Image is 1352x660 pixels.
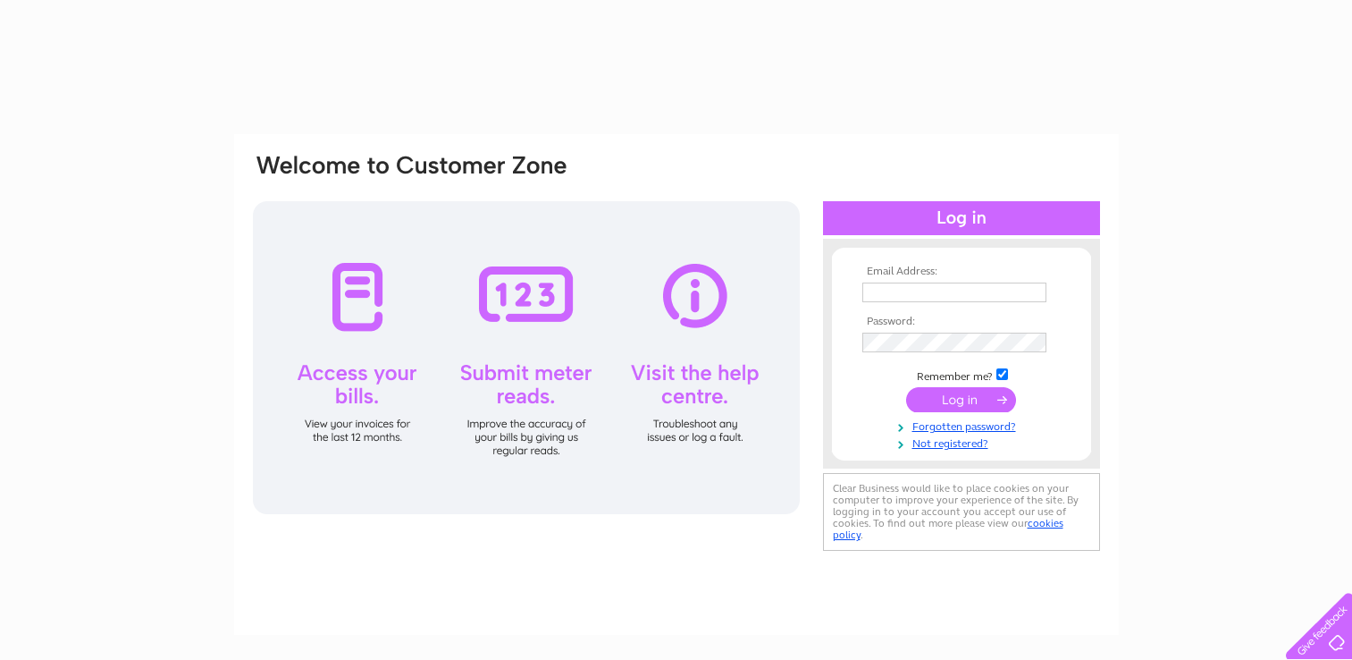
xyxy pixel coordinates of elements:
a: cookies policy [833,517,1063,541]
div: Clear Business would like to place cookies on your computer to improve your experience of the sit... [823,473,1100,551]
td: Remember me? [858,366,1065,384]
th: Password: [858,316,1065,328]
input: Submit [906,387,1016,412]
a: Not registered? [862,434,1065,451]
a: Forgotten password? [862,417,1065,434]
th: Email Address: [858,266,1065,278]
